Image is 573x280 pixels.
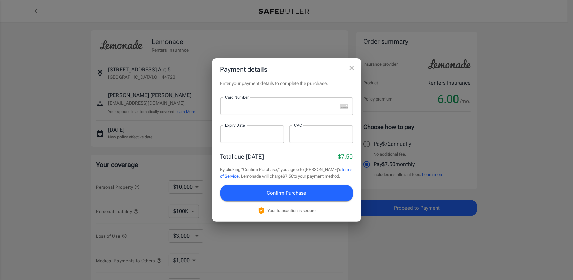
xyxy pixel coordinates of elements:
[345,61,359,75] button: close
[220,167,353,179] a: Terms of Service
[340,104,348,109] svg: unknown
[220,166,353,179] p: By clicking "Confirm Purchase," you agree to [PERSON_NAME]'s . Lemonade will charge $7.50 to your...
[267,189,306,197] span: Confirm Purchase
[225,94,249,100] label: Card Number
[220,152,264,161] p: Total due [DATE]
[225,122,245,128] label: Expiry Date
[220,185,353,201] button: Confirm Purchase
[225,131,279,137] iframe: Secure expiration date input frame
[212,58,361,80] h2: Payment details
[338,152,353,161] p: $7.50
[294,122,302,128] label: CVC
[294,131,348,137] iframe: Secure CVC input frame
[220,80,353,87] p: Enter your payment details to complete the purchase.
[225,103,338,110] iframe: Secure card number input frame
[268,207,316,214] p: Your transaction is secure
